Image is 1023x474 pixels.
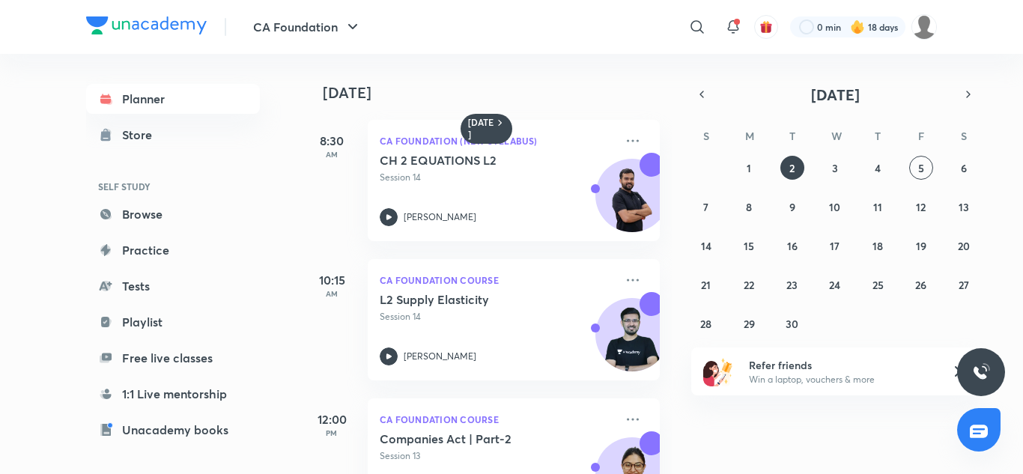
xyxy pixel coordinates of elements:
[380,271,615,289] p: CA Foundation Course
[952,273,976,297] button: September 27, 2025
[875,161,881,175] abbr: September 4, 2025
[86,379,260,409] a: 1:1 Live mentorship
[302,271,362,289] h5: 10:15
[380,431,566,446] h5: Companies Act | Part-2
[829,278,840,292] abbr: September 24, 2025
[909,234,933,258] button: September 19, 2025
[918,161,924,175] abbr: September 5, 2025
[694,273,718,297] button: September 21, 2025
[596,306,668,378] img: Avatar
[737,156,761,180] button: September 1, 2025
[701,239,711,253] abbr: September 14, 2025
[701,278,711,292] abbr: September 21, 2025
[86,84,260,114] a: Planner
[404,350,476,363] p: [PERSON_NAME]
[831,129,842,143] abbr: Wednesday
[86,415,260,445] a: Unacademy books
[703,200,708,214] abbr: September 7, 2025
[830,239,840,253] abbr: September 17, 2025
[780,312,804,335] button: September 30, 2025
[302,410,362,428] h5: 12:00
[972,363,990,381] img: ttu
[122,126,161,144] div: Store
[952,156,976,180] button: September 6, 2025
[786,317,798,331] abbr: September 30, 2025
[829,200,840,214] abbr: September 10, 2025
[749,357,933,373] h6: Refer friends
[737,234,761,258] button: September 15, 2025
[86,16,207,38] a: Company Logo
[911,14,937,40] img: kashish kumari
[780,195,804,219] button: September 9, 2025
[380,132,615,150] p: CA Foundation (New Syllabus)
[749,373,933,386] p: Win a laptop, vouchers & more
[918,129,924,143] abbr: Friday
[866,234,890,258] button: September 18, 2025
[909,195,933,219] button: September 12, 2025
[823,273,847,297] button: September 24, 2025
[823,195,847,219] button: September 10, 2025
[744,239,754,253] abbr: September 15, 2025
[86,199,260,229] a: Browse
[86,16,207,34] img: Company Logo
[302,132,362,150] h5: 8:30
[380,153,566,168] h5: CH 2 EQUATIONS L2
[380,410,615,428] p: CA Foundation Course
[823,156,847,180] button: September 3, 2025
[747,161,751,175] abbr: September 1, 2025
[787,239,798,253] abbr: September 16, 2025
[737,195,761,219] button: September 8, 2025
[468,117,494,141] h6: [DATE]
[789,200,795,214] abbr: September 9, 2025
[952,195,976,219] button: September 13, 2025
[712,84,958,105] button: [DATE]
[875,129,881,143] abbr: Thursday
[759,20,773,34] img: avatar
[754,15,778,39] button: avatar
[380,171,615,184] p: Session 14
[850,19,865,34] img: streak
[380,292,566,307] h5: L2 Supply Elasticity
[380,310,615,323] p: Session 14
[302,150,362,159] p: AM
[823,234,847,258] button: September 17, 2025
[86,307,260,337] a: Playlist
[86,174,260,199] h6: SELF STUDY
[746,200,752,214] abbr: September 8, 2025
[744,278,754,292] abbr: September 22, 2025
[86,343,260,373] a: Free live classes
[700,317,711,331] abbr: September 28, 2025
[959,200,969,214] abbr: September 13, 2025
[703,356,733,386] img: referral
[958,239,970,253] abbr: September 20, 2025
[780,234,804,258] button: September 16, 2025
[323,84,675,102] h4: [DATE]
[866,195,890,219] button: September 11, 2025
[380,449,615,463] p: Session 13
[866,156,890,180] button: September 4, 2025
[596,167,668,239] img: Avatar
[915,278,926,292] abbr: September 26, 2025
[737,273,761,297] button: September 22, 2025
[302,289,362,298] p: AM
[811,85,860,105] span: [DATE]
[916,239,926,253] abbr: September 19, 2025
[703,129,709,143] abbr: Sunday
[786,278,798,292] abbr: September 23, 2025
[789,129,795,143] abbr: Tuesday
[302,428,362,437] p: PM
[873,200,882,214] abbr: September 11, 2025
[909,156,933,180] button: September 5, 2025
[86,235,260,265] a: Practice
[780,273,804,297] button: September 23, 2025
[952,234,976,258] button: September 20, 2025
[86,271,260,301] a: Tests
[694,234,718,258] button: September 14, 2025
[745,129,754,143] abbr: Monday
[737,312,761,335] button: September 29, 2025
[780,156,804,180] button: September 2, 2025
[909,273,933,297] button: September 26, 2025
[789,161,795,175] abbr: September 2, 2025
[694,312,718,335] button: September 28, 2025
[961,129,967,143] abbr: Saturday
